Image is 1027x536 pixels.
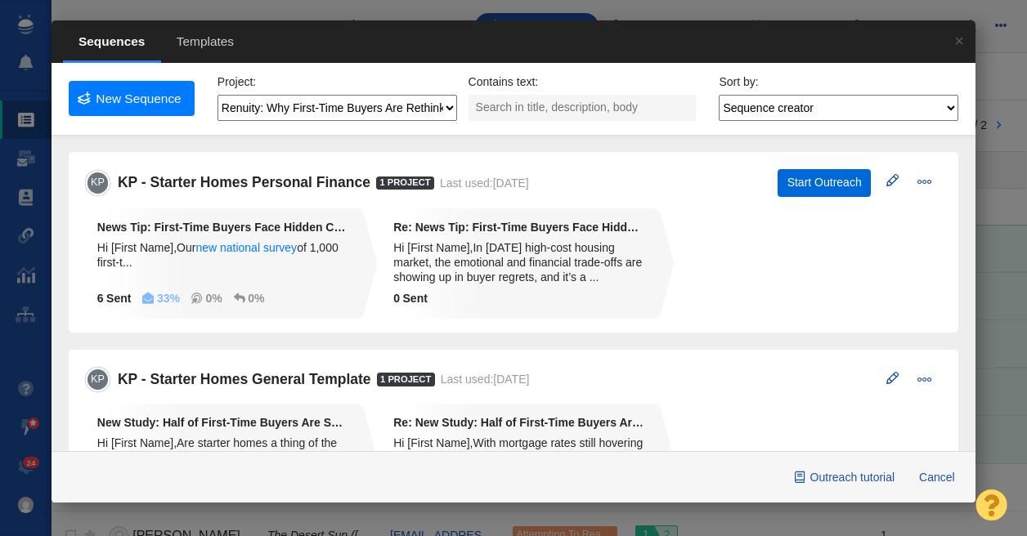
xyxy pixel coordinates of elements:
strong: Sent [97,293,132,304]
div: Hi [First Name],With mortgage rates still hovering above 6% and affordability hitting record lows... [393,435,644,480]
span: [DATE] [493,176,529,190]
a: New Sequence [69,81,195,116]
a: new national survey [195,241,297,254]
input: Search in title, description, body [469,95,696,121]
strong: Sent [393,293,428,304]
span: 6 [97,293,104,304]
div: Hi [First Name],Are starter homes a thing of the past? The “starter home” used to be a milestone ... [97,435,348,480]
span: 1 Project [377,373,435,386]
div: Hi [First Name],In [DATE] high-cost housing market, the emotional and financial trade-offs are sh... [393,240,644,284]
h5: KP - Starter Homes General Template [118,371,377,388]
h5: KP - Starter Homes Personal Finance [118,174,376,191]
strong: 33% [157,293,180,304]
strong: Re: New Study: Half of First-Time Buyers Are Skipping “Starter Homes” [393,415,644,430]
span: KP [80,364,114,395]
strong: 0% [248,293,264,304]
span: [DATE] [493,373,529,386]
label: Contains text: [469,74,539,89]
span: Templates [161,22,250,62]
label: Project: [218,74,256,89]
span: Sequences [63,22,161,62]
span: KP [80,167,114,199]
div: Last used: [441,372,530,386]
button: Start Outreach [778,169,871,197]
div: Hi [First Name],Our of 1,000 first-t... [97,240,348,270]
strong: Re: News Tip: First-Time Buyers Face Hidden Costs and Financial Trade-Offs, Study Finds [393,220,644,234]
strong: New Study: Half of First-Time Buyers Are Skipping “Starter Homes” [97,415,348,430]
label: Sort by: [719,74,758,89]
strong: News Tip: First-Time Buyers Face Hidden Costs and Financial Trade-Offs, Study Finds [97,220,348,234]
div: Last used: [440,176,529,190]
button: Cancel [910,463,965,491]
a: Outreach tutorial [785,463,904,491]
strong: 0% [205,293,222,304]
a: × [943,20,975,60]
span: 1 Project [376,176,434,190]
span: 0 [393,293,400,304]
